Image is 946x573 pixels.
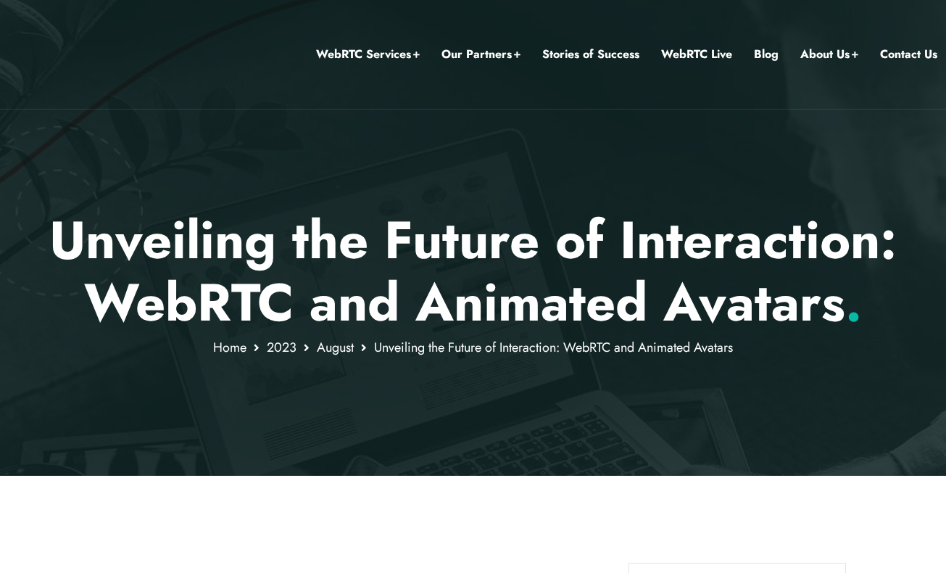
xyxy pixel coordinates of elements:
[754,45,779,64] a: Blog
[213,338,246,357] a: Home
[845,265,862,340] span: .
[317,338,354,357] a: August
[316,45,420,64] a: WebRTC Services
[661,45,732,64] a: WebRTC Live
[49,209,897,334] p: Unveiling the Future of Interaction: WebRTC and Animated Avatars
[542,45,639,64] a: Stories of Success
[800,45,858,64] a: About Us
[880,45,937,64] a: Contact Us
[374,338,733,357] span: Unveiling the Future of Interaction: WebRTC and Animated Avatars
[441,45,520,64] a: Our Partners
[267,338,296,357] a: 2023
